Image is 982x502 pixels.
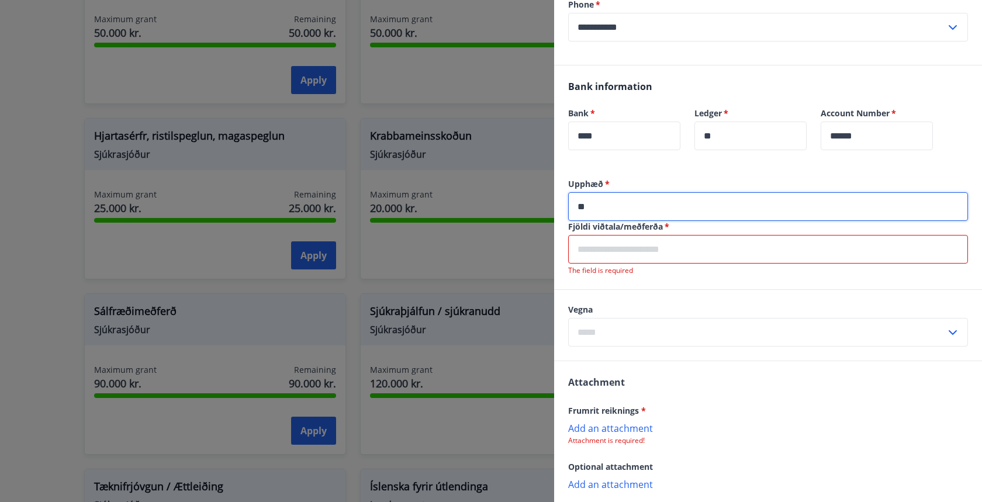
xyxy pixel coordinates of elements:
[568,221,968,233] label: Fjöldi viðtala/meðferða
[568,405,646,416] span: Frumrit reiknings
[568,436,968,445] p: Attachment is required!
[568,461,653,472] span: Optional attachment
[568,178,968,190] label: Upphæð
[568,235,968,264] div: Fjöldi viðtala/meðferða
[568,304,968,316] label: Vegna
[821,108,933,119] label: Account Number
[694,108,807,119] label: Ledger
[568,80,652,93] span: Bank information
[568,422,968,434] p: Add an attachment
[568,376,625,389] span: Attachment
[568,478,968,490] p: Add an attachment
[568,266,968,275] p: The field is required
[568,192,968,221] div: Upphæð
[568,108,680,119] label: Bank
